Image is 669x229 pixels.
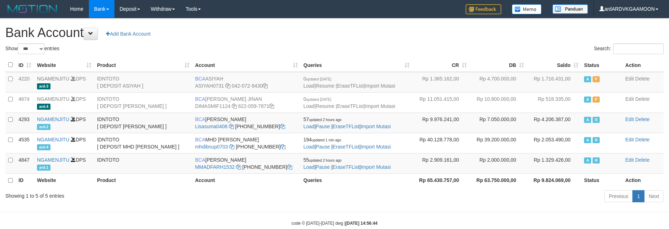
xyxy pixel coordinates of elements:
small: code © [DATE]-[DATE] dwg | [291,221,378,226]
a: Copy MMADFARH1532 to clipboard [236,164,241,170]
span: updated 1 min ago [312,138,341,142]
th: DB: activate to sort column ascending [470,58,527,72]
span: Paused [593,76,600,82]
select: Showentries [18,43,44,54]
td: Rp 518.335,00 [527,92,581,113]
td: ASIYAH 042-072-9430 [192,72,301,93]
a: ASIYAH0731 [195,83,224,89]
td: DPS [34,72,94,93]
label: Show entries [5,43,59,54]
a: Delete [635,76,649,82]
th: Action [622,173,664,187]
span: Active [584,76,591,82]
span: BCA [195,137,205,142]
span: 0 [304,76,331,82]
a: Import Mutasi [365,83,395,89]
th: ID [16,173,34,187]
a: Pause [316,124,330,129]
td: Rp 9.976.241,00 [412,113,470,133]
a: Copy 6127014479 to clipboard [280,124,285,129]
a: Previous [604,190,633,202]
td: 4535 [16,133,34,153]
td: IDNTOTO [94,153,192,173]
td: [PERSON_NAME] [PHONE_NUMBER] [192,113,301,133]
span: updated [DATE] [306,77,331,81]
a: Edit [625,157,634,163]
span: Running [593,157,600,163]
td: Rp 40.128.778,00 [412,133,470,153]
th: Product [94,173,192,187]
a: Copy ASIYAH0731 to clipboard [225,83,230,89]
a: NGAMENJITU [37,96,69,102]
a: Import Mutasi [365,103,395,109]
td: 4674 [16,92,34,113]
span: | | | [304,157,391,170]
span: ard-2 [37,124,50,130]
td: 4220 [16,72,34,93]
th: Website: activate to sort column ascending [34,58,94,72]
a: EraseTFList [333,124,359,129]
span: Active [584,137,591,143]
td: IDNTOTO [ DEPOSIT [PERSON_NAME] ] [94,113,192,133]
td: Rp 39.200.000,00 [470,133,527,153]
th: Website [34,173,94,187]
h1: Bank Account [5,26,664,40]
span: Active [584,157,591,163]
a: DIMASMIF1124 [195,103,231,109]
strong: [DATE] 14:56:44 [346,221,378,226]
a: mhdibnup0703 [195,144,228,150]
td: Rp 1.329.426,00 [527,153,581,173]
td: Rp 7.050.000,00 [470,113,527,133]
td: Rp 4.206.387,00 [527,113,581,133]
a: EraseTFList [333,164,359,170]
td: DPS [34,133,94,153]
th: ID: activate to sort column ascending [16,58,34,72]
a: EraseTFList [337,103,364,109]
td: DPS [34,113,94,133]
a: Copy Lisasuma0408 to clipboard [229,124,234,129]
a: Copy mhdibnup0703 to clipboard [229,144,234,150]
td: Rp 2.909.161,00 [412,153,470,173]
td: IDNTOTO [ DEPOSIT [PERSON_NAME] ] [94,92,192,113]
a: Import Mutasi [361,144,391,150]
a: Pause [316,144,330,150]
a: NGAMENJITU [37,116,69,122]
a: Delete [635,137,649,142]
span: 55 [304,157,342,163]
a: EraseTFList [333,144,359,150]
td: 4293 [16,113,34,133]
a: Edit [625,76,634,82]
a: Copy 8692565770 to clipboard [287,164,292,170]
th: Rp 9.824.069,00 [527,173,581,187]
a: Load [304,144,315,150]
a: NGAMENJITU [37,157,69,163]
span: 0 [304,96,331,102]
th: Rp 65.430.757,00 [412,173,470,187]
td: Rp 1.365.162,00 [412,72,470,93]
th: Saldo: activate to sort column ascending [527,58,581,72]
a: EraseTFList [337,83,364,89]
th: Queries: activate to sort column ascending [301,58,413,72]
td: Rp 2.053.490,00 [527,133,581,153]
span: BCA [195,76,205,82]
td: Rp 2.000.000,00 [470,153,527,173]
span: updated [DATE] [306,98,331,102]
span: Running [593,137,600,143]
a: Edit [625,116,634,122]
td: DPS [34,153,94,173]
img: Button%20Memo.svg [512,4,542,14]
span: | | | [304,96,395,109]
td: [PERSON_NAME] JINAN 622-059-7871 [192,92,301,113]
span: | | | [304,76,395,89]
td: MHD [PERSON_NAME] [PHONE_NUMBER] [192,133,301,153]
label: Search: [594,43,664,54]
a: NGAMENJITU [37,76,69,82]
a: Import Mutasi [361,124,391,129]
td: 4847 [16,153,34,173]
span: ard-4 [37,104,50,110]
a: Lisasuma0408 [195,124,228,129]
th: CR: activate to sort column ascending [412,58,470,72]
img: MOTION_logo.png [5,4,59,14]
span: Active [584,97,591,103]
span: | | | [304,116,391,129]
